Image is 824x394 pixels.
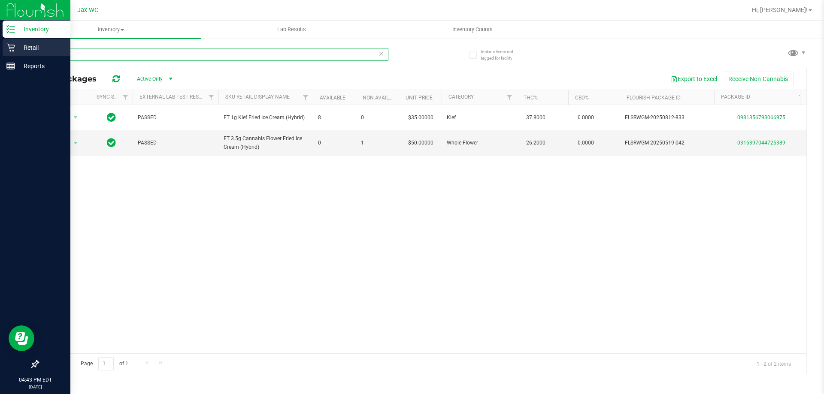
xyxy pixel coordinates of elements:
span: 0 [318,139,351,147]
a: Package ID [721,94,750,100]
span: In Sync [107,111,116,123]
span: 0.0000 [573,111,598,124]
a: Inventory Counts [382,21,563,39]
a: Filter [299,90,313,105]
inline-svg: Retail [6,43,15,52]
span: FLSRWGM-20250519-042 [625,139,709,147]
inline-svg: Reports [6,62,15,70]
p: Inventory [15,24,67,34]
span: 0.0000 [573,137,598,149]
span: Inventory Counts [441,26,504,33]
span: Kief [447,114,512,122]
a: Filter [794,90,809,105]
a: 0316397044725389 [737,140,785,146]
iframe: Resource center [9,325,34,351]
span: PASSED [138,139,213,147]
a: Available [320,95,345,101]
span: 26.2000 [522,137,550,149]
a: 0981356793066975 [737,114,785,120]
span: FT 1g Kief Fried Ice Cream (Hybrid) [224,114,308,122]
a: Inventory [21,21,201,39]
span: select [70,137,81,149]
button: Receive Non-Cannabis [723,72,794,86]
inline-svg: Inventory [6,25,15,33]
span: Lab Results [266,26,318,33]
span: Hi, [PERSON_NAME]! [752,6,808,13]
span: Page of 1 [73,357,135,370]
input: Search Package ID, Item Name, SKU, Lot or Part Number... [38,48,388,61]
span: 37.8000 [522,111,550,124]
p: [DATE] [4,384,67,390]
p: Reports [15,61,67,71]
p: 04:43 PM EDT [4,376,67,384]
a: Lab Results [201,21,382,39]
span: 1 - 2 of 2 items [750,357,798,370]
span: PASSED [138,114,213,122]
span: $35.00000 [404,111,438,124]
span: 0 [361,114,394,122]
span: $50.00000 [404,137,438,149]
a: Sku Retail Display Name [225,94,290,100]
span: All Packages [45,74,105,84]
span: FT 3.5g Cannabis Flower Fried Ice Cream (Hybrid) [224,135,308,151]
span: Inventory [21,26,201,33]
span: 8 [318,114,351,122]
a: CBD% [575,95,589,101]
a: Non-Available [363,95,401,101]
span: 1 [361,139,394,147]
span: FLSRWGM-20250812-833 [625,114,709,122]
a: THC% [524,95,538,101]
a: Filter [118,90,133,105]
span: In Sync [107,137,116,149]
a: External Lab Test Result [139,94,207,100]
span: Clear [378,48,384,59]
p: Retail [15,42,67,53]
a: Filter [204,90,218,105]
span: select [70,111,81,123]
a: Filter [503,90,517,105]
a: Flourish Package ID [627,95,681,101]
input: 1 [98,357,114,370]
a: Category [448,94,474,100]
button: Export to Excel [665,72,723,86]
span: Include items not tagged for facility [481,48,524,61]
span: Whole Flower [447,139,512,147]
span: Jax WC [77,6,98,14]
a: Unit Price [406,95,433,101]
a: Sync Status [97,94,130,100]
